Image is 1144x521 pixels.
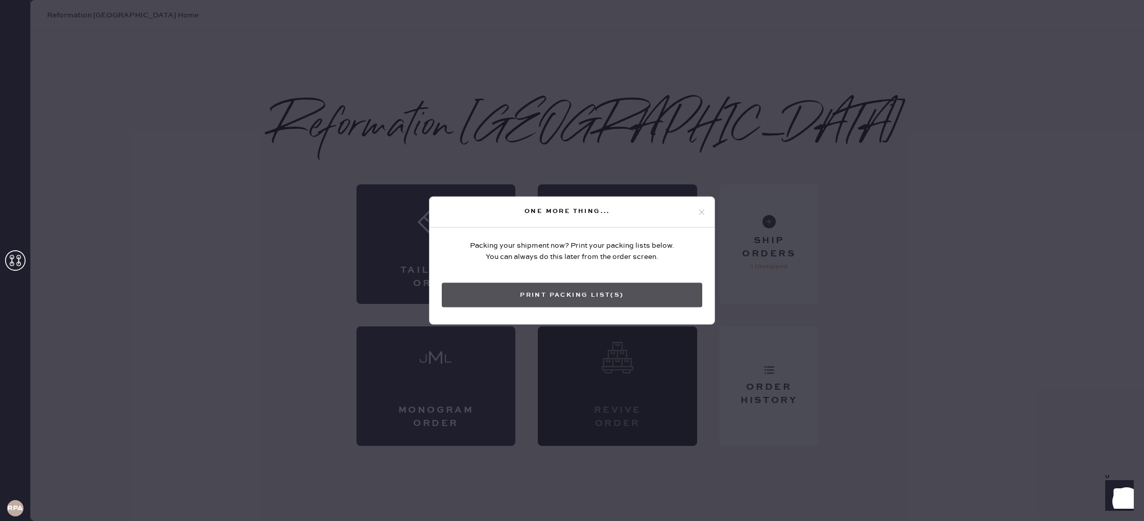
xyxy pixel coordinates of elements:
[1095,475,1139,519] iframe: Front Chat
[438,205,697,217] div: One more thing...
[442,283,702,307] button: Print Packing List(s)
[470,240,674,263] div: Packing your shipment now? Print your packing lists below. You can always do this later from the ...
[7,505,23,512] h3: RPA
